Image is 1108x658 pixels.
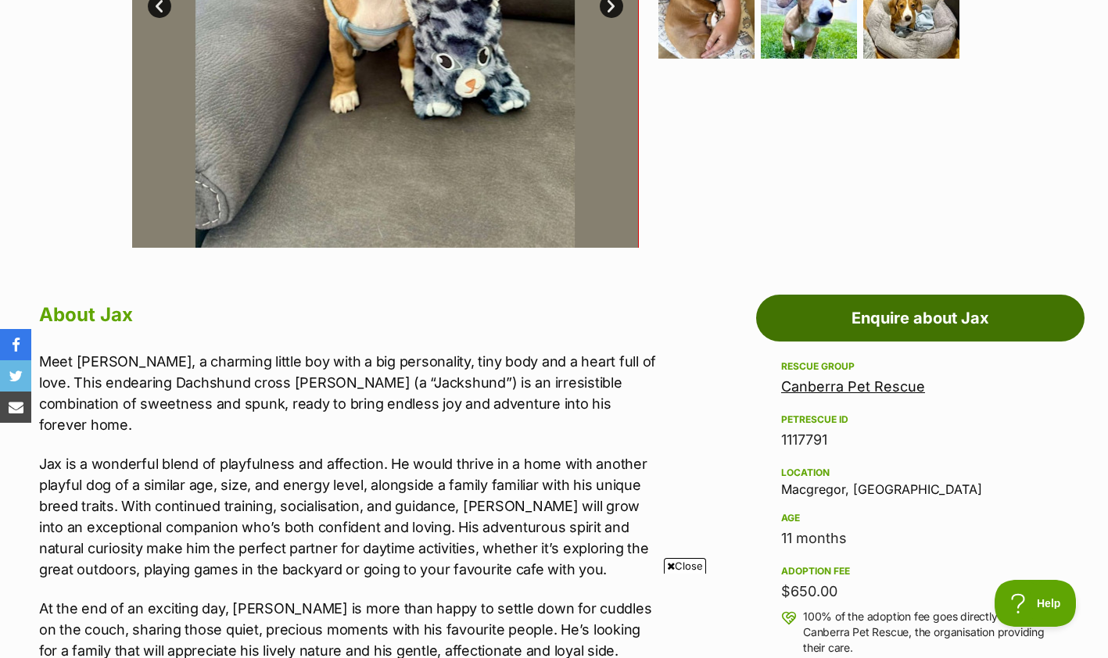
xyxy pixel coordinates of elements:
p: Jax is a wonderful blend of playfulness and affection. He would thrive in a home with another pla... [39,453,660,580]
div: 1117791 [781,429,1060,451]
div: Adoption fee [781,565,1060,578]
div: PetRescue ID [781,413,1060,426]
a: Enquire about Jax [756,295,1085,342]
h2: About Jax [39,298,660,332]
div: Rescue group [781,360,1060,373]
p: Meet [PERSON_NAME], a charming little boy with a big personality, tiny body and a heart full of l... [39,351,660,435]
div: Macgregor, [GEOGRAPHIC_DATA] [781,463,1060,496]
a: Canberra Pet Rescue [781,378,925,395]
span: Close [664,558,706,574]
div: Age [781,512,1060,524]
iframe: Help Scout Beacon - Open [995,580,1077,627]
div: Location [781,467,1060,479]
iframe: Advertisement [175,580,934,650]
div: 11 months [781,527,1060,549]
